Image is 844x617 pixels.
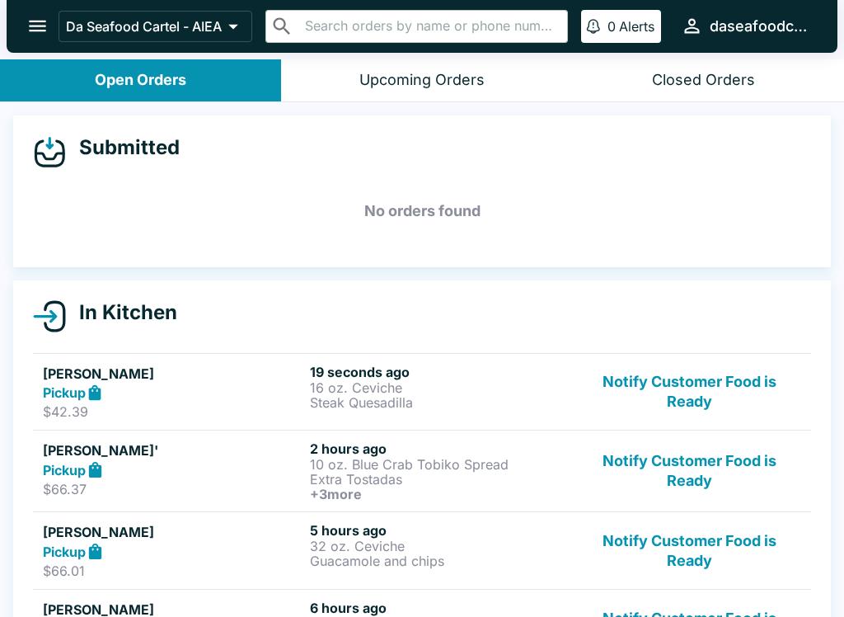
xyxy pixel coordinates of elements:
a: [PERSON_NAME]Pickup$66.015 hours ago32 oz. CevicheGuacamole and chipsNotify Customer Food is Ready [33,511,811,589]
h4: Submitted [66,135,180,160]
div: Open Orders [95,71,186,90]
strong: Pickup [43,384,86,401]
p: $66.37 [43,481,303,497]
p: $42.39 [43,403,303,420]
p: Alerts [619,18,654,35]
h5: [PERSON_NAME] [43,522,303,542]
p: Guacamole and chips [310,553,570,568]
h5: No orders found [33,181,811,241]
button: daseafoodcartel [674,8,818,44]
a: [PERSON_NAME]Pickup$42.3919 seconds ago16 oz. CevicheSteak QuesadillaNotify Customer Food is Ready [33,353,811,431]
h6: + 3 more [310,487,570,502]
button: Notify Customer Food is Ready [578,522,801,579]
h4: In Kitchen [66,300,177,325]
p: Da Seafood Cartel - AIEA [66,18,222,35]
button: open drawer [16,5,59,47]
strong: Pickup [43,462,86,478]
div: daseafoodcartel [710,16,811,36]
button: Notify Customer Food is Ready [578,364,801,421]
p: 10 oz. Blue Crab Tobiko Spread [310,457,570,472]
p: $66.01 [43,563,303,579]
a: [PERSON_NAME]'Pickup$66.372 hours ago10 oz. Blue Crab Tobiko SpreadExtra Tostadas+3moreNotify Cus... [33,430,811,511]
p: 0 [607,18,616,35]
p: Steak Quesadilla [310,395,570,410]
h5: [PERSON_NAME] [43,364,303,384]
div: Closed Orders [652,71,755,90]
button: Notify Customer Food is Ready [578,440,801,502]
h6: 5 hours ago [310,522,570,539]
strong: Pickup [43,544,86,560]
button: Da Seafood Cartel - AIEA [59,11,252,42]
h6: 19 seconds ago [310,364,570,380]
input: Search orders by name or phone number [300,15,560,38]
div: Upcoming Orders [359,71,485,90]
h6: 2 hours ago [310,440,570,457]
h5: [PERSON_NAME]' [43,440,303,460]
p: 16 oz. Ceviche [310,380,570,395]
p: Extra Tostadas [310,472,570,487]
h6: 6 hours ago [310,600,570,616]
p: 32 oz. Ceviche [310,539,570,553]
